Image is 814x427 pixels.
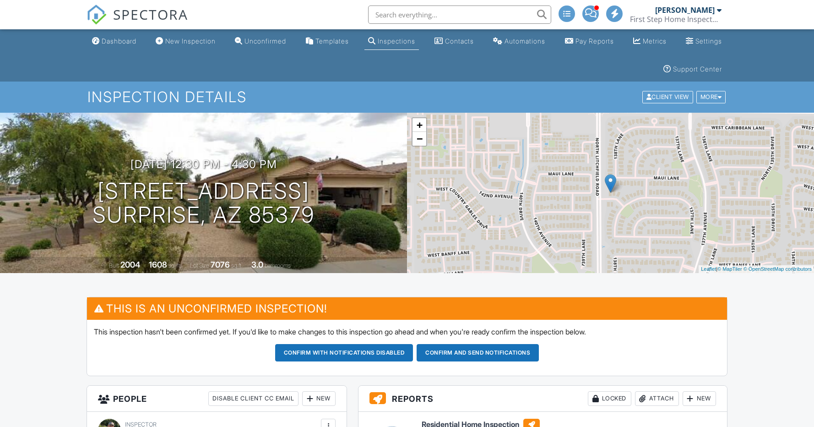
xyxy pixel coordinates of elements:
[364,33,419,50] a: Inspections
[660,61,726,78] a: Support Center
[109,262,119,269] span: Built
[92,179,315,228] h1: [STREET_ADDRESS] Surprise, AZ 85379
[231,33,290,50] a: Unconfirmed
[505,37,545,45] div: Automations
[87,386,347,412] h3: People
[431,33,478,50] a: Contacts
[642,91,693,104] div: Client View
[231,262,243,269] span: sq.ft.
[412,118,426,132] a: Zoom in
[682,33,726,50] a: Settings
[113,5,188,24] span: SPECTORA
[168,262,181,269] span: sq. ft.
[190,262,209,269] span: Lot Size
[102,37,136,45] div: Dashboard
[743,266,812,272] a: © OpenStreetMap contributors
[635,391,679,406] div: Attach
[208,391,298,406] div: Disable Client CC Email
[561,33,618,50] a: Pay Reports
[94,327,720,337] p: This inspection hasn't been confirmed yet. If you'd like to make changes to this inspection go ah...
[149,260,167,269] div: 1608
[378,37,415,45] div: Inspections
[655,5,715,15] div: [PERSON_NAME]
[699,265,814,273] div: |
[641,93,695,100] a: Client View
[152,33,219,50] a: New Inspection
[87,12,188,32] a: SPECTORA
[701,266,716,272] a: Leaflet
[696,91,726,104] div: More
[251,260,263,269] div: 3.0
[120,260,140,269] div: 2004
[275,344,413,361] button: Confirm with notifications disabled
[588,391,631,406] div: Locked
[130,158,277,170] h3: [DATE] 12:30 pm - 4:30 pm
[302,33,353,50] a: Templates
[88,33,140,50] a: Dashboard
[87,5,107,25] img: The Best Home Inspection Software - Spectora
[412,132,426,146] a: Zoom out
[695,37,722,45] div: Settings
[368,5,551,24] input: Search everything...
[244,37,286,45] div: Unconfirmed
[165,37,216,45] div: New Inspection
[358,386,727,412] h3: Reports
[683,391,716,406] div: New
[445,37,474,45] div: Contacts
[211,260,230,269] div: 7076
[643,37,667,45] div: Metrics
[302,391,336,406] div: New
[717,266,742,272] a: © MapTiler
[87,89,727,105] h1: Inspection Details
[575,37,614,45] div: Pay Reports
[630,15,722,24] div: First Step Home Inspectors
[417,344,539,361] button: Confirm and send notifications
[489,33,549,50] a: Automations (Advanced)
[265,262,291,269] span: bathrooms
[629,33,670,50] a: Metrics
[315,37,349,45] div: Templates
[673,65,722,73] div: Support Center
[87,297,727,320] h3: This is an Unconfirmed Inspection!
